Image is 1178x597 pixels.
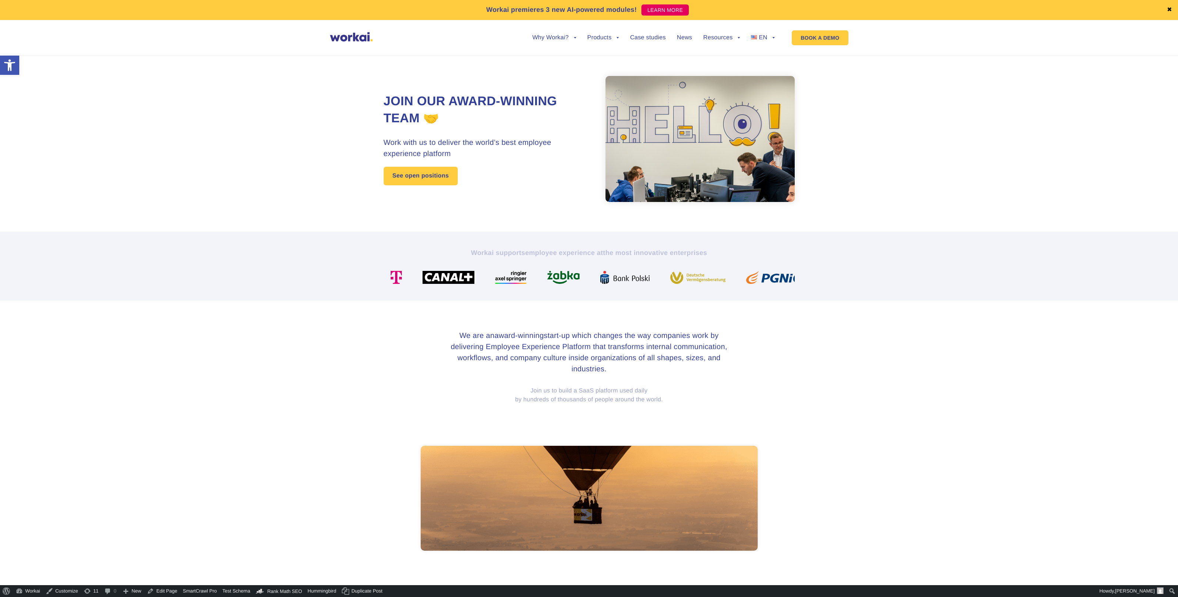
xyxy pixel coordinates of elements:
[587,35,619,41] a: Products
[267,588,302,594] span: Rank Math SEO
[114,585,116,597] span: 0
[677,35,692,41] a: News
[384,137,589,159] h3: Work with us to deliver the world’s best employee experience platform
[131,585,141,597] span: New
[351,585,383,597] span: Duplicate Post
[486,5,637,15] p: Workai premieres 3 new AI-powered modules!
[305,585,339,597] a: Hummingbird
[630,35,665,41] a: Case studies
[43,585,81,597] a: Customize
[792,30,848,45] a: BOOK A DEMO
[1115,588,1155,594] span: [PERSON_NAME]
[703,35,740,41] a: Resources
[144,585,180,597] a: Edit Page
[180,585,220,597] a: SmartCrawl Pro
[384,93,589,127] h1: Join our award-winning team 🤝
[93,585,99,597] span: 11
[13,585,43,597] a: Workai
[532,35,576,41] a: Why Workai?
[759,34,767,41] span: EN
[384,167,458,185] a: See open positions
[384,248,795,257] h2: Workai supports the most innovative enterprises
[220,585,253,597] a: Test Schema
[525,249,603,256] i: employee experience at
[1097,585,1167,597] a: Howdy,
[384,387,795,404] p: Join us to build a SaaS platform used daily by hundreds of thousands of people around the world.
[450,330,728,375] h3: We are an start-up which changes the way companies work by delivering Employee Experience Platfor...
[641,4,689,16] a: LEARN MORE
[253,585,305,597] a: Rank Math Dashboard
[494,332,544,340] i: award-winning
[1167,7,1172,13] a: ✖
